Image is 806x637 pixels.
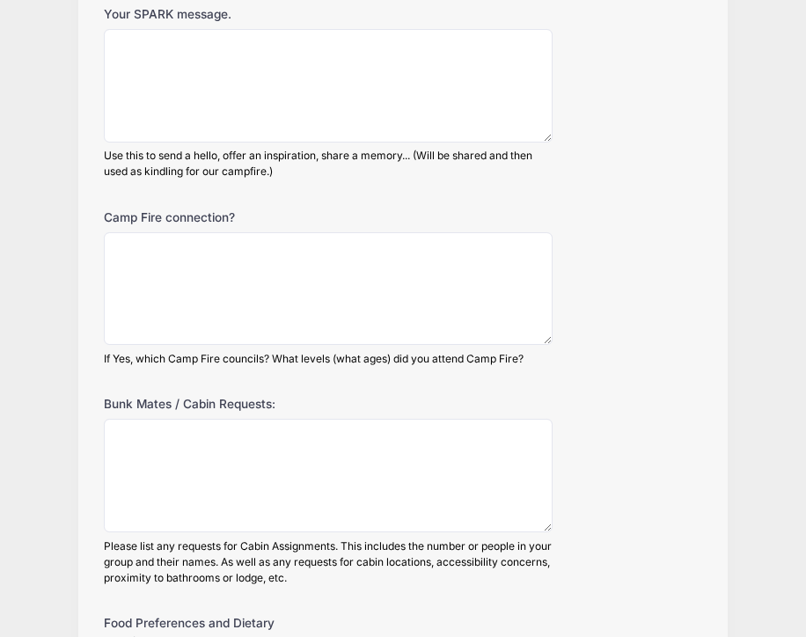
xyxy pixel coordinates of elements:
label: Camp Fire connection? [104,209,304,226]
label: Bunk Mates / Cabin Requests: [104,395,304,413]
div: Please list any requests for Cabin Assignments. This includes the number or people in your group ... [104,538,553,586]
label: Your SPARK message. [104,5,304,23]
div: If Yes, which Camp Fire councils? What levels (what ages) did you attend Camp Fire? [104,351,553,367]
div: Use this to send a hello, offer an inspiration, share a memory... (Will be shared and then used a... [104,148,553,179]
